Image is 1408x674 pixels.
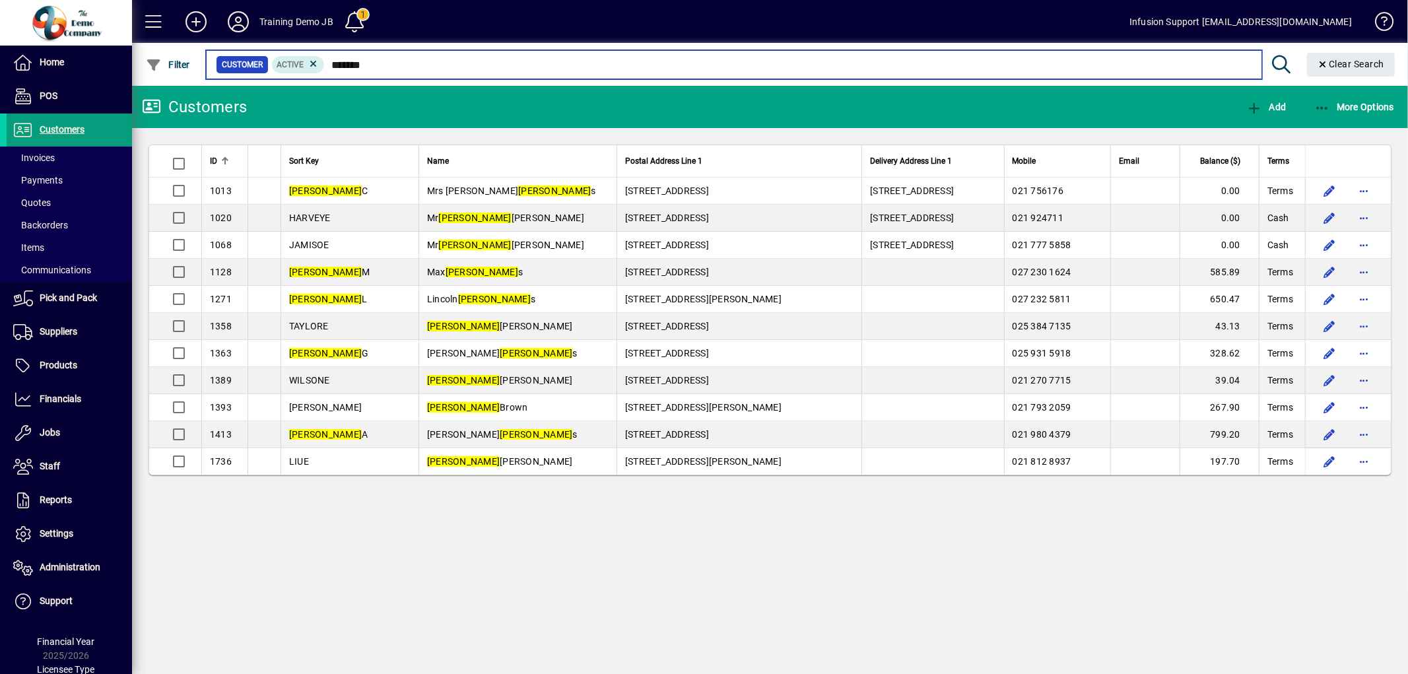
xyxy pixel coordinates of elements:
[1267,292,1293,306] span: Terms
[289,402,362,413] span: [PERSON_NAME]
[40,326,77,337] span: Suppliers
[1267,401,1293,414] span: Terms
[1129,11,1352,32] div: Infusion Support [EMAIL_ADDRESS][DOMAIN_NAME]
[625,321,709,331] span: [STREET_ADDRESS]
[1319,370,1340,391] button: Edit
[438,213,511,223] em: [PERSON_NAME]
[13,220,68,230] span: Backorders
[427,375,573,386] span: [PERSON_NAME]
[7,214,132,236] a: Backorders
[1319,397,1340,418] button: Edit
[1013,185,1064,196] span: 021 756176
[210,294,232,304] span: 1271
[210,154,217,168] span: ID
[446,267,518,277] em: [PERSON_NAME]
[222,58,263,71] span: Customer
[13,242,44,253] span: Items
[40,393,81,404] span: Financials
[7,383,132,416] a: Financials
[40,595,73,606] span: Support
[427,185,596,196] span: Mrs [PERSON_NAME] s
[1180,259,1259,286] td: 585.89
[1180,178,1259,205] td: 0.00
[438,240,511,250] em: [PERSON_NAME]
[427,321,500,331] em: [PERSON_NAME]
[40,494,72,505] span: Reports
[1311,95,1398,119] button: More Options
[1319,207,1340,228] button: Edit
[427,267,523,277] span: Max s
[259,11,333,32] div: Training Demo JB
[1267,455,1293,468] span: Terms
[500,348,572,358] em: [PERSON_NAME]
[1319,424,1340,445] button: Edit
[1307,53,1395,77] button: Clear
[1267,347,1293,360] span: Terms
[1013,321,1071,331] span: 025 384 7135
[1319,451,1340,472] button: Edit
[1180,394,1259,421] td: 267.90
[40,124,84,135] span: Customers
[1180,313,1259,340] td: 43.13
[427,402,500,413] em: [PERSON_NAME]
[1013,294,1071,304] span: 027 232 5811
[13,152,55,163] span: Invoices
[518,185,591,196] em: [PERSON_NAME]
[175,10,217,34] button: Add
[427,402,528,413] span: Brown
[7,147,132,169] a: Invoices
[40,461,60,471] span: Staff
[13,197,51,208] span: Quotes
[625,456,782,467] span: [STREET_ADDRESS][PERSON_NAME]
[1318,59,1385,69] span: Clear Search
[1267,320,1293,333] span: Terms
[210,402,232,413] span: 1393
[1365,3,1391,46] a: Knowledge Base
[1267,374,1293,387] span: Terms
[7,585,132,618] a: Support
[7,450,132,483] a: Staff
[870,240,954,250] span: [STREET_ADDRESS]
[625,375,709,386] span: [STREET_ADDRESS]
[146,59,190,70] span: Filter
[427,240,584,250] span: Mr [PERSON_NAME]
[427,154,449,168] span: Name
[1013,154,1102,168] div: Mobile
[289,154,319,168] span: Sort Key
[13,175,63,185] span: Payments
[217,10,259,34] button: Profile
[1013,429,1071,440] span: 021 980 4379
[625,240,709,250] span: [STREET_ADDRESS]
[1119,154,1172,168] div: Email
[427,456,573,467] span: [PERSON_NAME]
[7,484,132,517] a: Reports
[1319,234,1340,255] button: Edit
[625,402,782,413] span: [STREET_ADDRESS][PERSON_NAME]
[1013,402,1071,413] span: 021 793 2059
[1180,205,1259,232] td: 0.00
[1013,456,1071,467] span: 021 812 8937
[1267,238,1289,252] span: Cash
[1319,261,1340,283] button: Edit
[38,636,95,647] span: Financial Year
[458,294,531,304] em: [PERSON_NAME]
[1013,154,1036,168] span: Mobile
[277,60,304,69] span: Active
[1314,102,1395,112] span: More Options
[1180,421,1259,448] td: 799.20
[210,375,232,386] span: 1389
[7,518,132,551] a: Settings
[1013,267,1071,277] span: 027 230 1624
[1180,232,1259,259] td: 0.00
[870,185,954,196] span: [STREET_ADDRESS]
[7,259,132,281] a: Communications
[142,96,247,118] div: Customers
[427,429,578,440] span: [PERSON_NAME] s
[1180,367,1259,394] td: 39.04
[1013,348,1071,358] span: 025 931 5918
[1353,424,1374,445] button: More options
[625,429,709,440] span: [STREET_ADDRESS]
[289,240,329,250] span: JAMISOE
[289,321,329,331] span: TAYLORE
[289,429,362,440] em: [PERSON_NAME]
